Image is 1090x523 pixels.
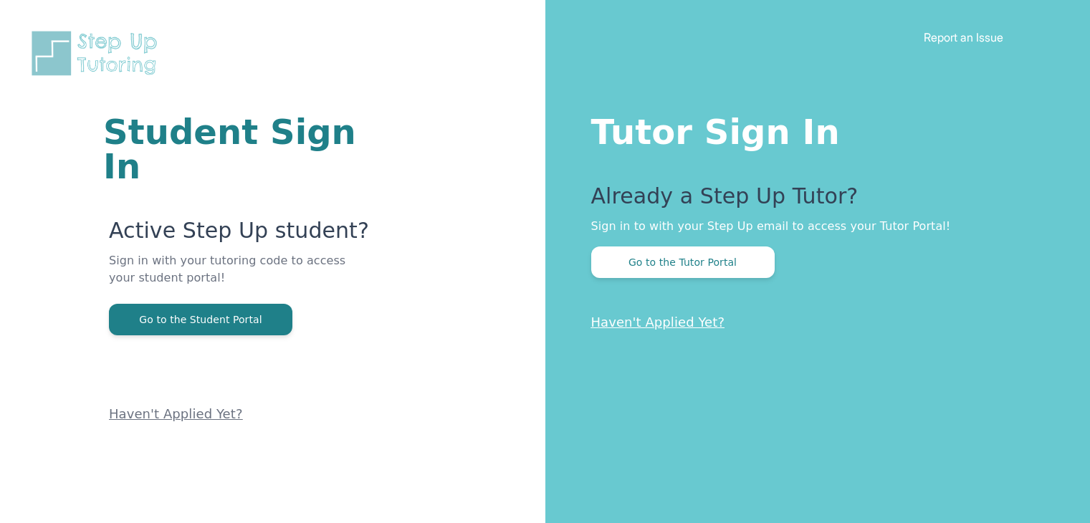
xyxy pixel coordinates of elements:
button: Go to the Tutor Portal [591,246,775,278]
a: Report an Issue [924,30,1003,44]
a: Go to the Student Portal [109,312,292,326]
p: Sign in with your tutoring code to access your student portal! [109,252,373,304]
a: Haven't Applied Yet? [109,406,243,421]
img: Step Up Tutoring horizontal logo [29,29,166,78]
p: Already a Step Up Tutor? [591,183,1033,218]
p: Active Step Up student? [109,218,373,252]
a: Haven't Applied Yet? [591,315,725,330]
button: Go to the Student Portal [109,304,292,335]
a: Go to the Tutor Portal [591,255,775,269]
h1: Student Sign In [103,115,373,183]
p: Sign in to with your Step Up email to access your Tutor Portal! [591,218,1033,235]
h1: Tutor Sign In [591,109,1033,149]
